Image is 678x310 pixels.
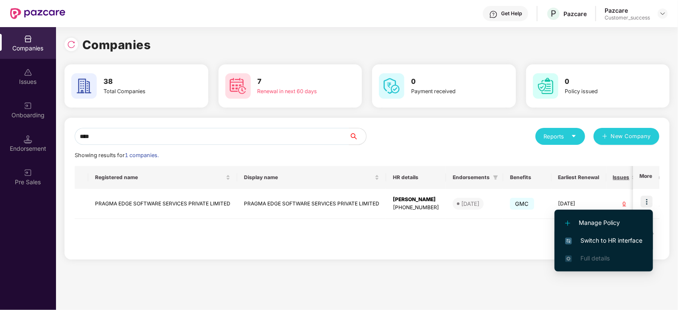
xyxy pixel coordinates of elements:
[493,175,498,180] span: filter
[565,236,642,245] span: Switch to HR interface
[503,166,552,189] th: Benefits
[552,189,606,219] td: [DATE]
[659,10,666,17] img: svg+xml;base64,PHN2ZyBpZD0iRHJvcGRvd24tMzJ4MzIiIHhtbG5zPSJodHRwOi8vd3d3LnczLm9yZy8yMDAwL3N2ZyIgd2...
[75,152,159,158] span: Showing results for
[67,40,76,49] img: svg+xml;base64,PHN2ZyBpZD0iUmVsb2FkLTMyeDMyIiB4bWxucz0iaHR0cDovL3d3dy53My5vcmcvMjAwMC9zdmciIHdpZH...
[453,174,490,181] span: Endorsements
[349,133,366,140] span: search
[461,199,479,208] div: [DATE]
[613,174,630,181] span: Issues
[565,221,570,226] img: svg+xml;base64,PHN2ZyB4bWxucz0iaHR0cDovL3d3dy53My5vcmcvMjAwMC9zdmciIHdpZHRoPSIxMi4yMDEiIGhlaWdodD...
[386,166,446,189] th: HR details
[571,133,577,139] span: caret-down
[605,6,650,14] div: Pazcare
[611,132,651,141] span: New Company
[613,200,636,208] div: 0
[565,87,638,96] div: Policy issued
[95,174,224,181] span: Registered name
[104,87,177,96] div: Total Companies
[379,73,404,99] img: svg+xml;base64,PHN2ZyB4bWxucz0iaHR0cDovL3d3dy53My5vcmcvMjAwMC9zdmciIHdpZHRoPSI2MCIgaGVpZ2h0PSI2MC...
[594,128,659,145] button: plusNew Company
[10,8,65,19] img: New Pazcare Logo
[563,10,587,18] div: Pazcare
[24,135,32,144] img: svg+xml;base64,PHN2ZyB3aWR0aD0iMTQuNSIgaGVpZ2h0PSIxNC41IiB2aWV3Qm94PSIwIDAgMTYgMTYiIGZpbGw9Im5vbm...
[533,73,558,99] img: svg+xml;base64,PHN2ZyB4bWxucz0iaHR0cDovL3d3dy53My5vcmcvMjAwMC9zdmciIHdpZHRoPSI2MCIgaGVpZ2h0PSI2MC...
[544,132,577,141] div: Reports
[258,76,331,87] h3: 7
[24,68,32,77] img: svg+xml;base64,PHN2ZyBpZD0iSXNzdWVzX2Rpc2FibGVkIiB4bWxucz0iaHR0cDovL3d3dy53My5vcmcvMjAwMC9zdmciIH...
[237,189,386,219] td: PRAGMA EDGE SOFTWARE SERVICES PRIVATE LIMITED
[501,10,522,17] div: Get Help
[510,198,534,210] span: GMC
[551,8,556,19] span: P
[88,189,237,219] td: PRAGMA EDGE SOFTWARE SERVICES PRIVATE LIMITED
[349,128,367,145] button: search
[237,166,386,189] th: Display name
[605,14,650,21] div: Customer_success
[602,133,608,140] span: plus
[491,172,500,183] span: filter
[633,166,659,189] th: More
[71,73,97,99] img: svg+xml;base64,PHN2ZyB4bWxucz0iaHR0cDovL3d3dy53My5vcmcvMjAwMC9zdmciIHdpZHRoPSI2MCIgaGVpZ2h0PSI2MC...
[82,36,151,54] h1: Companies
[24,102,32,110] img: svg+xml;base64,PHN2ZyB3aWR0aD0iMjAiIGhlaWdodD0iMjAiIHZpZXdCb3g9IjAgMCAyMCAyMCIgZmlsbD0ibm9uZSIgeG...
[104,76,177,87] h3: 38
[24,35,32,43] img: svg+xml;base64,PHN2ZyBpZD0iQ29tcGFuaWVzIiB4bWxucz0iaHR0cDovL3d3dy53My5vcmcvMjAwMC9zdmciIHdpZHRoPS...
[411,76,484,87] h3: 0
[565,255,572,262] img: svg+xml;base64,PHN2ZyB4bWxucz0iaHR0cDovL3d3dy53My5vcmcvMjAwMC9zdmciIHdpZHRoPSIxNi4zNjMiIGhlaWdodD...
[489,10,498,19] img: svg+xml;base64,PHN2ZyBpZD0iSGVscC0zMngzMiIgeG1sbnM9Imh0dHA6Ly93d3cudzMub3JnLzIwMDAvc3ZnIiB3aWR0aD...
[393,204,439,212] div: [PHONE_NUMBER]
[580,255,610,262] span: Full details
[24,169,32,177] img: svg+xml;base64,PHN2ZyB3aWR0aD0iMjAiIGhlaWdodD0iMjAiIHZpZXdCb3g9IjAgMCAyMCAyMCIgZmlsbD0ibm9uZSIgeG...
[565,76,638,87] h3: 0
[411,87,484,96] div: Payment received
[225,73,251,99] img: svg+xml;base64,PHN2ZyB4bWxucz0iaHR0cDovL3d3dy53My5vcmcvMjAwMC9zdmciIHdpZHRoPSI2MCIgaGVpZ2h0PSI2MC...
[244,174,373,181] span: Display name
[125,152,159,158] span: 1 companies.
[606,166,643,189] th: Issues
[258,87,331,96] div: Renewal in next 60 days
[641,196,653,208] img: icon
[565,238,572,244] img: svg+xml;base64,PHN2ZyB4bWxucz0iaHR0cDovL3d3dy53My5vcmcvMjAwMC9zdmciIHdpZHRoPSIxNiIgaGVpZ2h0PSIxNi...
[393,196,439,204] div: [PERSON_NAME]
[565,218,642,227] span: Manage Policy
[88,166,237,189] th: Registered name
[552,166,606,189] th: Earliest Renewal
